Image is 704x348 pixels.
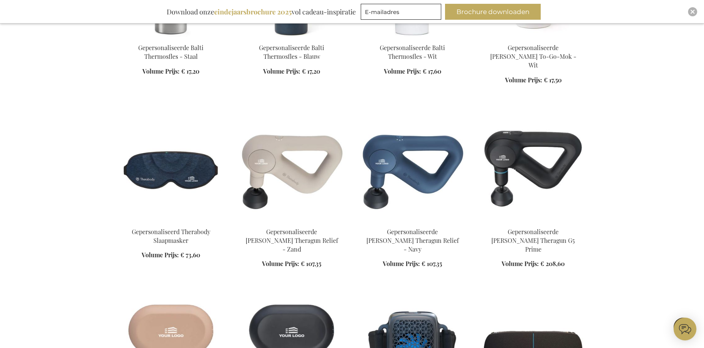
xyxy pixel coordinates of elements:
a: Personalised Otis Thermo To-Go-Mug [479,34,587,41]
a: Volume Prijs: € 208,60 [502,260,565,268]
a: Volume Prijs: € 17,20 [263,67,320,76]
a: Volume Prijs: € 17,20 [142,67,199,76]
a: Personalised Balti Thermos Bottle - Blue [237,34,346,41]
span: € 17,20 [302,67,320,75]
img: Gepersonaliseerde Therabody Theragun G5 Prime [479,115,587,221]
span: Volume Prijs: [142,251,179,259]
div: Close [688,7,697,16]
a: Gepersonaliseerd Therabody Slaapmasker [132,228,210,244]
span: Volume Prijs: [142,67,180,75]
span: Volume Prijs: [384,67,421,75]
a: Volume Prijs: € 107,35 [262,260,321,268]
span: € 17,60 [423,67,441,75]
span: € 107,35 [421,260,442,268]
a: Gepersonaliseerde [PERSON_NAME] Theragun G5 Prime [491,228,575,253]
a: Gepersonaliseerd Therabody Slaapmasker [117,218,225,225]
span: € 73,60 [180,251,200,259]
span: € 17,20 [181,67,199,75]
span: Volume Prijs: [383,260,420,268]
span: Volume Prijs: [505,76,542,84]
form: marketing offers and promotions [361,4,444,22]
a: Gepersonaliseerde Therabody Theragun Relief - Zand [237,218,346,225]
span: € 208,60 [540,260,565,268]
span: Volume Prijs: [262,260,299,268]
a: Volume Prijs: € 17,50 [505,76,562,85]
button: Brochure downloaden [445,4,541,20]
a: Personalised Balti Thermos Bottle - White [358,34,467,41]
img: Gepersonaliseerd Therabody Slaapmasker [117,115,225,221]
span: Volume Prijs: [263,67,300,75]
img: Gepersonaliseerde Therabody Theragun Relief - Navy [358,115,467,221]
img: Gepersonaliseerde Therabody Theragun Relief - Zand [237,115,346,221]
a: Gepersonaliseerde Balti Thermosfles - Blauw [259,44,324,60]
a: Gepersonaliseerde [PERSON_NAME] Theragun Relief - Zand [246,228,338,253]
input: E-mailadres [361,4,441,20]
div: Download onze vol cadeau-inspiratie [163,4,359,20]
iframe: belco-activator-frame [674,318,696,340]
span: € 107,35 [301,260,321,268]
span: Volume Prijs: [502,260,539,268]
a: Gepersonaliseerde Balti Thermosfles - Wit [380,44,445,60]
a: Gepersonaliseerde [PERSON_NAME] To-Go-Mok - Wit [490,44,576,69]
img: Close [690,9,695,14]
a: Volume Prijs: € 73,60 [142,251,200,260]
a: Personalised Balti Thermos Bottle - Steel [117,34,225,41]
a: Volume Prijs: € 17,60 [384,67,441,76]
a: Gepersonaliseerde Balti Thermosfles - Staal [138,44,204,60]
a: Gepersonaliseerde Therabody Theragun Relief - Navy [358,218,467,225]
a: Gepersonaliseerde [PERSON_NAME] Theragun Relief - Navy [366,228,459,253]
a: Volume Prijs: € 107,35 [383,260,442,268]
span: € 17,50 [544,76,562,84]
b: eindejaarsbrochure 2025 [214,7,292,16]
a: Gepersonaliseerde Therabody Theragun G5 Prime [479,218,587,225]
